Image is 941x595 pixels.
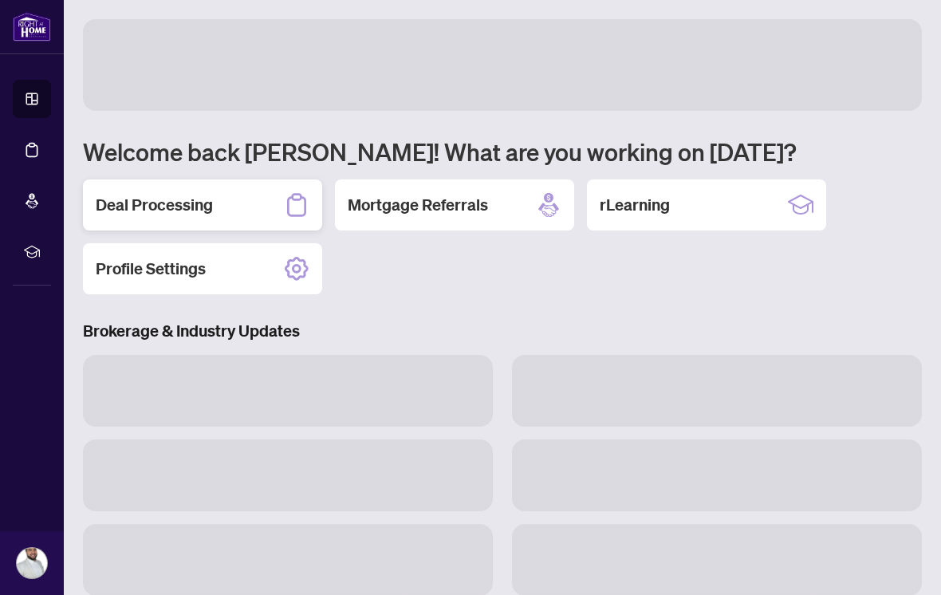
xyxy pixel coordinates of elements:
h2: Profile Settings [96,258,206,280]
img: Profile Icon [17,548,47,578]
h3: Brokerage & Industry Updates [83,320,922,342]
h2: rLearning [600,194,670,216]
img: logo [13,12,51,41]
h1: Welcome back [PERSON_NAME]! What are you working on [DATE]? [83,136,922,167]
h2: Mortgage Referrals [348,194,488,216]
h2: Deal Processing [96,194,213,216]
